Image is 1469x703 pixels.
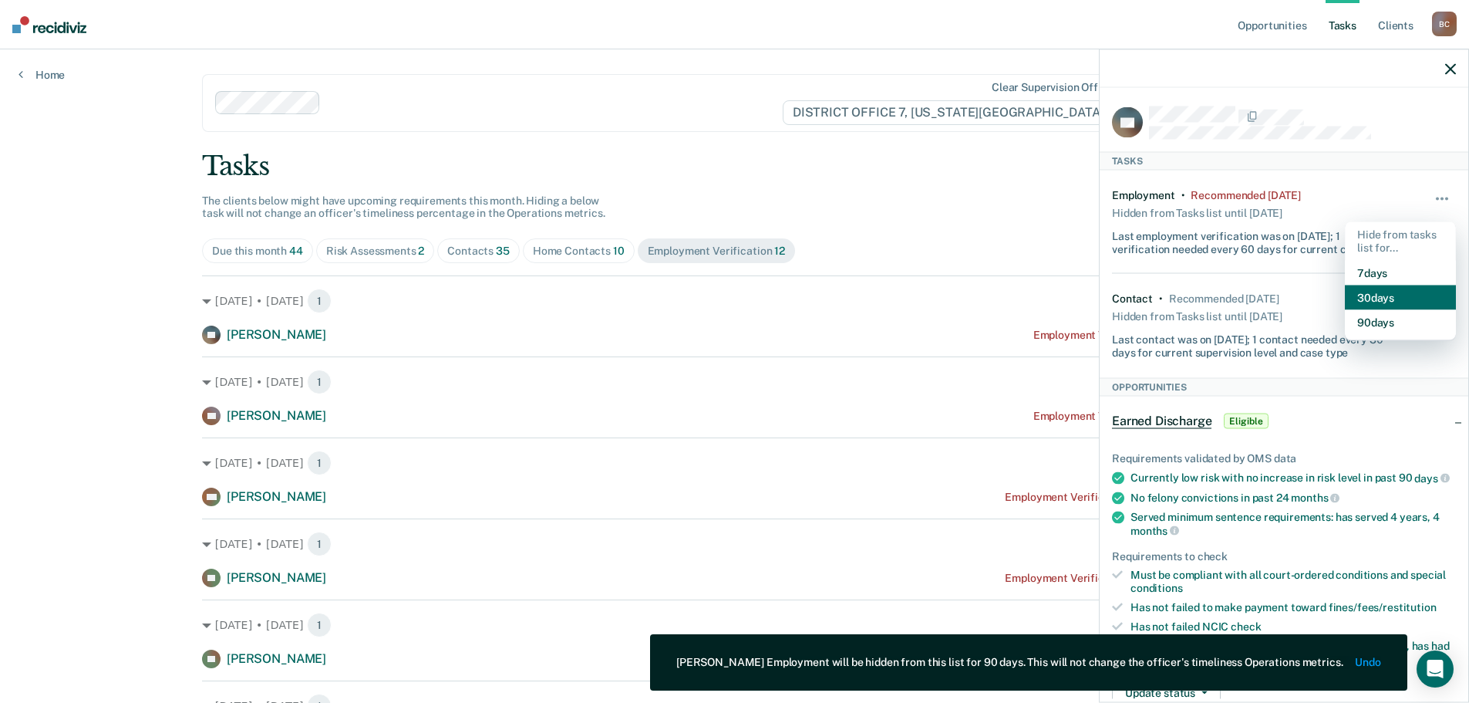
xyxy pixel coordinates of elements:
button: 30 days [1345,285,1456,309]
div: Last contact was on [DATE]; 1 contact needed every 30 days for current supervision level and case... [1112,327,1399,360]
div: Earned DischargeEligible [1100,397,1468,446]
div: • [1159,292,1163,306]
div: [DATE] • [DATE] [202,370,1267,394]
div: Hide from tasks list for... [1345,221,1456,260]
div: B C [1432,12,1457,36]
span: days [1414,471,1449,484]
div: Contacts [447,245,510,258]
img: Recidiviz [12,16,86,33]
button: 7 days [1345,260,1456,285]
span: [PERSON_NAME] [227,408,326,423]
div: Served minimum sentence requirements: has served 4 years, 4 [1130,511,1456,537]
div: Employment Verification recommended a month ago [1005,491,1266,504]
div: Has not failed NCIC [1130,620,1456,633]
span: 1 [307,532,332,556]
span: 1 [307,289,332,313]
span: months [1130,524,1179,536]
div: Hidden from Tasks list until [DATE] [1112,306,1282,327]
div: [DATE] • [DATE] [202,451,1267,475]
div: Requirements validated by OMS data [1112,452,1456,465]
span: 10 [613,245,625,257]
span: months [1291,492,1339,504]
span: [PERSON_NAME] [227,327,326,342]
div: [PERSON_NAME] Employment will be hidden from this list for 90 days. This will not change the offi... [676,656,1343,669]
span: 35 [496,245,510,257]
div: Must be compliant with all court-ordered conditions and special [1130,569,1456,595]
div: [DATE] • [DATE] [202,532,1267,556]
div: Risk Assessments [326,245,425,258]
span: fines/fees/restitution [1329,600,1437,613]
div: • [1181,188,1185,201]
span: DISTRICT OFFICE 7, [US_STATE][GEOGRAPHIC_DATA] [783,100,1126,125]
button: 90 days [1345,309,1456,334]
span: 1 [307,370,332,394]
div: Contact [1112,292,1153,306]
div: Hidden from Tasks list until [DATE] [1112,201,1282,223]
a: Home [19,68,65,82]
div: [DATE] • [DATE] [202,613,1267,637]
div: Last employment verification was on [DATE]; 1 verification needed every 60 days for current case ... [1112,223,1399,255]
div: Clear supervision officers [992,81,1123,94]
div: Home Contacts [533,245,625,258]
div: Has not failed to make payment toward [1130,600,1456,613]
span: [PERSON_NAME] [227,570,326,585]
div: Employment [1112,188,1175,201]
span: 1 [307,613,332,637]
div: Employment Verification recommended [DATE] [1033,410,1267,423]
span: conditions [1130,582,1183,594]
span: The clients below might have upcoming requirements this month. Hiding a below task will not chang... [202,194,605,220]
span: check [1231,620,1261,632]
span: 44 [289,245,303,257]
div: Employment Verification [648,245,785,258]
div: Employment Verification recommended a month ago [1005,572,1266,585]
div: Tasks [1100,151,1468,170]
button: Undo [1356,656,1381,669]
div: Requirements to check [1112,549,1456,563]
span: [PERSON_NAME] [227,489,326,504]
span: 2 [418,245,424,257]
div: Employment Verification recommended [DATE] [1033,329,1267,342]
div: Opportunities [1100,377,1468,396]
div: Recommended in 23 days [1169,292,1279,306]
span: 12 [774,245,785,257]
span: 1 [307,451,332,475]
span: [PERSON_NAME] [227,651,326,666]
div: Currently low risk with no increase in risk level in past 90 [1130,471,1456,485]
div: Due this month [212,245,303,258]
div: Open Intercom Messenger [1417,651,1454,688]
div: [DATE] • [DATE] [202,289,1267,313]
span: Earned Discharge [1112,414,1211,429]
div: No felony convictions in past 24 [1130,491,1456,505]
div: Recommended 3 months ago [1191,188,1300,201]
span: Eligible [1224,414,1268,429]
div: Tasks [202,150,1267,182]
